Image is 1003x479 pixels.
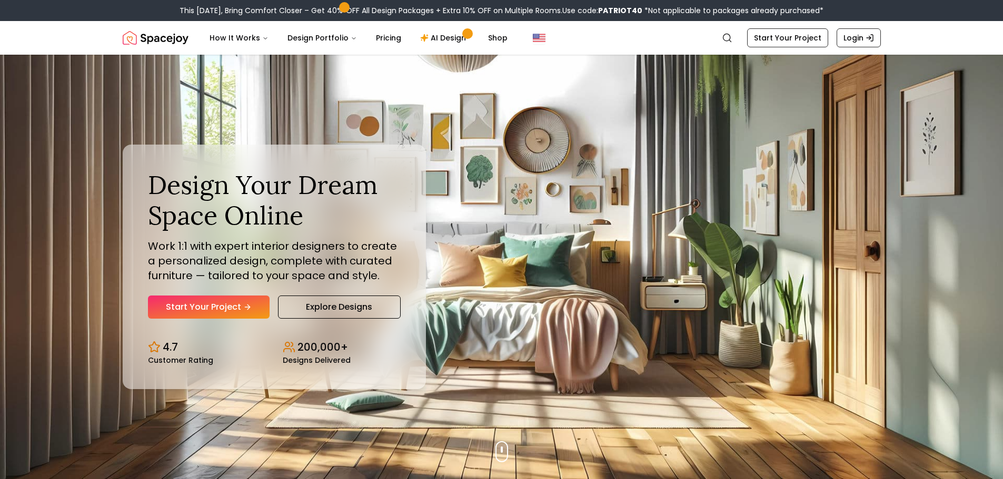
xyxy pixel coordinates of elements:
[148,356,213,364] small: Customer Rating
[297,340,348,354] p: 200,000+
[201,27,277,48] button: How It Works
[368,27,410,48] a: Pricing
[412,27,478,48] a: AI Design
[180,5,823,16] div: This [DATE], Bring Comfort Closer – Get 40% OFF All Design Packages + Extra 10% OFF on Multiple R...
[148,295,270,319] a: Start Your Project
[163,340,178,354] p: 4.7
[747,28,828,47] a: Start Your Project
[123,27,188,48] img: Spacejoy Logo
[533,32,545,44] img: United States
[598,5,642,16] b: PATRIOT40
[148,239,401,283] p: Work 1:1 with expert interior designers to create a personalized design, complete with curated fu...
[123,21,881,55] nav: Global
[642,5,823,16] span: *Not applicable to packages already purchased*
[148,331,401,364] div: Design stats
[837,28,881,47] a: Login
[283,356,351,364] small: Designs Delivered
[148,170,401,230] h1: Design Your Dream Space Online
[480,27,516,48] a: Shop
[201,27,516,48] nav: Main
[123,27,188,48] a: Spacejoy
[562,5,642,16] span: Use code:
[278,295,401,319] a: Explore Designs
[279,27,365,48] button: Design Portfolio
